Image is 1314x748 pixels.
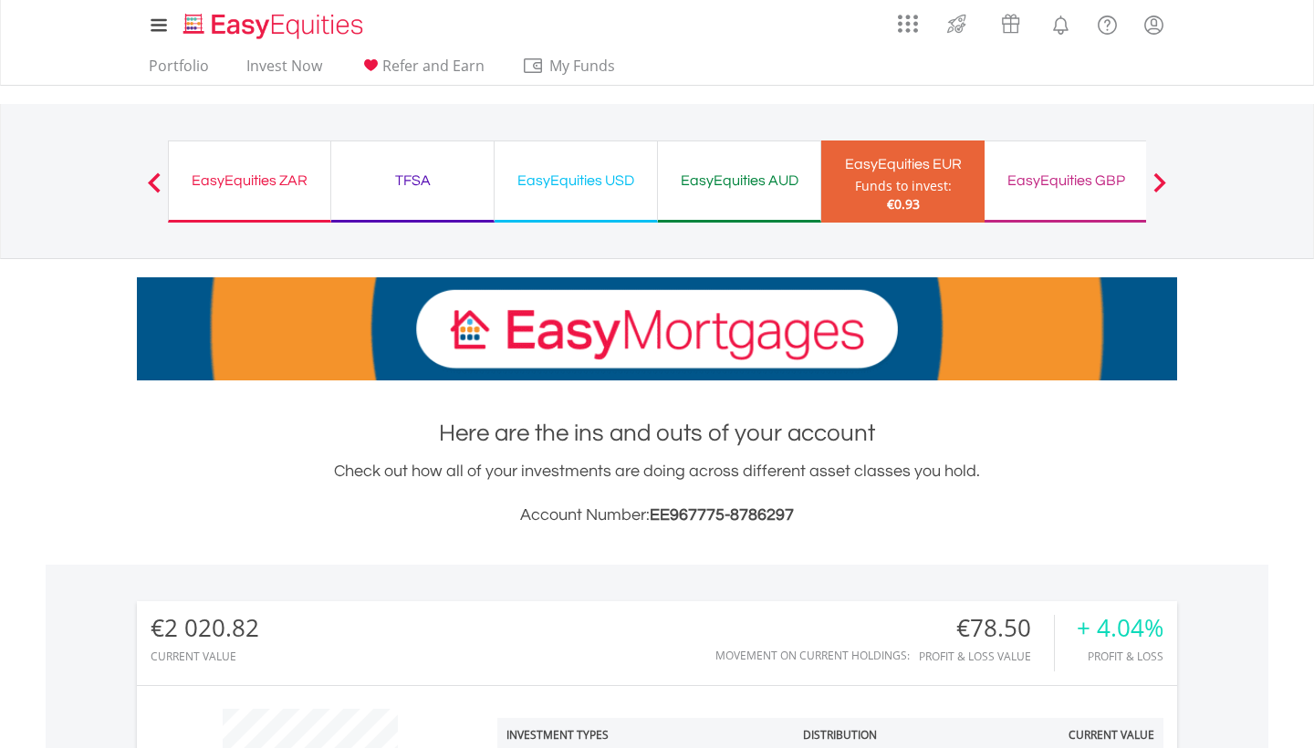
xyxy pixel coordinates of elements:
[352,57,492,85] a: Refer and Earn
[996,9,1026,38] img: vouchers-v2.svg
[151,615,259,641] div: €2 020.82
[898,14,918,34] img: grid-menu-icon.svg
[151,650,259,662] div: CURRENT VALUE
[382,56,485,76] span: Refer and Earn
[1142,182,1178,200] button: Next
[1038,5,1084,41] a: Notifications
[506,168,646,193] div: EasyEquities USD
[180,168,319,193] div: EasyEquities ZAR
[1077,615,1163,641] div: + 4.04%
[176,5,370,41] a: Home page
[180,11,370,41] img: EasyEquities_Logo.png
[522,54,641,78] span: My Funds
[650,506,794,524] span: EE967775-8786297
[984,5,1038,38] a: Vouchers
[715,649,910,661] div: Movement on Current Holdings:
[239,57,329,85] a: Invest Now
[832,151,974,177] div: EasyEquities EUR
[996,168,1136,193] div: EasyEquities GBP
[919,650,1054,662] div: Profit & Loss Value
[855,177,952,195] div: Funds to invest:
[136,182,172,200] button: Previous
[137,503,1177,528] h3: Account Number:
[137,459,1177,528] div: Check out how all of your investments are doing across different asset classes you hold.
[1131,5,1177,45] a: My Profile
[803,727,877,743] div: Distribution
[919,615,1054,641] div: €78.50
[342,168,483,193] div: TFSA
[141,57,216,85] a: Portfolio
[137,417,1177,450] h1: Here are the ins and outs of your account
[886,5,930,34] a: AppsGrid
[942,9,972,38] img: thrive-v2.svg
[137,277,1177,380] img: EasyMortage Promotion Banner
[887,195,920,213] span: €0.93
[669,168,809,193] div: EasyEquities AUD
[1077,650,1163,662] div: Profit & Loss
[1084,5,1131,41] a: FAQ's and Support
